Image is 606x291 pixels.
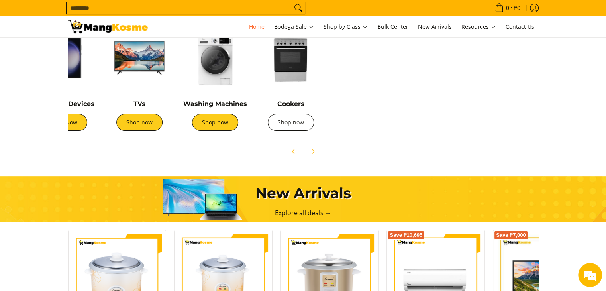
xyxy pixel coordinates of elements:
span: ₱0 [512,5,522,11]
span: Save ₱7,000 [496,233,526,238]
button: Previous [285,143,302,160]
span: We're online! [46,92,110,173]
a: Bodega Sale [270,16,318,37]
img: Washing Machines [181,24,249,92]
a: Cookers [277,100,304,108]
span: Save ₱10,695 [390,233,422,238]
div: Minimize live chat window [131,4,150,23]
span: Bulk Center [377,23,408,30]
img: TVs [106,24,173,92]
span: Resources [461,22,496,32]
a: Resources [457,16,500,37]
a: Contact Us [502,16,538,37]
button: Search [292,2,305,14]
button: Next [304,143,322,160]
a: Bulk Center [373,16,412,37]
a: Shop now [192,114,238,131]
span: 0 [505,5,510,11]
a: Shop by Class [320,16,372,37]
nav: Main Menu [156,16,538,37]
div: Chat with us now [41,45,134,55]
a: Shop now [116,114,163,131]
a: Home [245,16,269,37]
span: Bodega Sale [274,22,314,32]
span: New Arrivals [418,23,452,30]
a: Shop now [268,114,314,131]
textarea: Type your message and hit 'Enter' [4,201,152,229]
span: • [492,4,523,12]
span: Shop by Class [324,22,368,32]
img: Cookers [257,24,325,92]
a: New Arrivals [414,16,456,37]
span: Home [249,23,265,30]
img: Mang Kosme: Your Home Appliances Warehouse Sale Partner! [68,20,148,33]
a: TVs [133,100,145,108]
span: Contact Us [506,23,534,30]
a: Washing Machines [183,100,247,108]
a: Explore all deals → [275,208,331,217]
